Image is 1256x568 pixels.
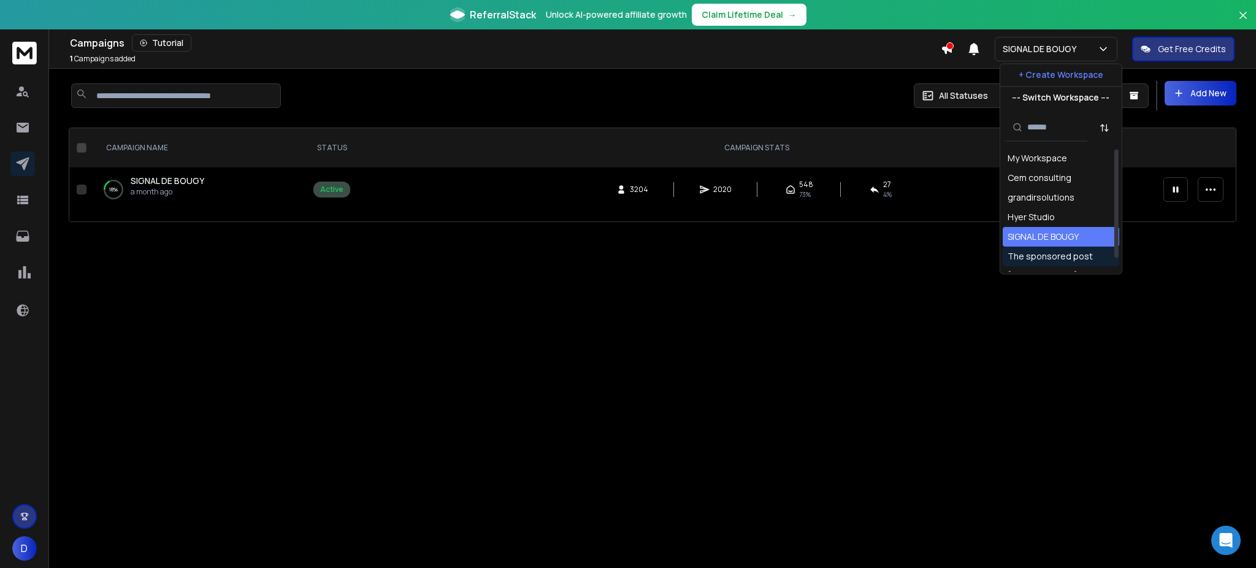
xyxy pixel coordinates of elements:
div: [DOMAIN_NAME] [1008,270,1078,282]
p: All Statuses [939,90,988,102]
font: Hyer Studio [1008,211,1055,223]
span: 27 [883,180,891,190]
button: Claim Lifetime Deal→ [692,4,806,26]
p: 18 % [109,183,118,196]
span: → [788,9,797,21]
div: Open Intercom Messenger [1211,526,1241,555]
button: Get Free Credits [1132,37,1235,61]
button: Close banner [1235,7,1251,37]
span: 2020 [713,185,732,194]
span: ReferralStack [470,7,536,22]
span: 548 [799,180,813,190]
button: + Create Workspace [1000,64,1122,86]
div: Campaigns [70,34,941,52]
div: grandirsolutions [1008,191,1074,204]
div: Active [320,185,343,194]
th: CAMPAIGN STATS [358,128,1156,167]
p: + Create Workspace [1019,69,1103,81]
button: Sort by Sort A-Z [1092,115,1117,140]
span: 3204 [630,185,648,194]
p: a month ago [131,187,204,197]
p: Get Free Credits [1158,43,1226,55]
th: CAMPAIGN NAME [91,128,306,167]
td: 18%SIGNAL DE BOUGYa month ago [91,167,306,212]
p: SIGNAL DE BOUGY [1003,43,1081,55]
div: My Workspace [1008,152,1067,164]
span: 1 [70,53,73,64]
div: Cem consulting [1008,172,1071,184]
button: D [12,536,37,561]
p: --- Switch Workspace --- [1012,91,1109,104]
a: SIGNAL DE BOUGY [131,175,204,187]
th: STATUS [306,128,358,167]
span: 73 % [799,190,811,199]
button: Add New [1165,81,1236,106]
div: The sponsored post [1008,250,1093,263]
span: 4 % [883,190,892,199]
button: Tutorial [132,34,191,52]
p: Unlock AI-powered affiliate growth [546,9,687,21]
p: Campaigns added [70,54,136,64]
font: SIGNAL DE BOUGY [131,175,204,186]
font: SIGNAL DE BOUGY [1008,231,1079,242]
